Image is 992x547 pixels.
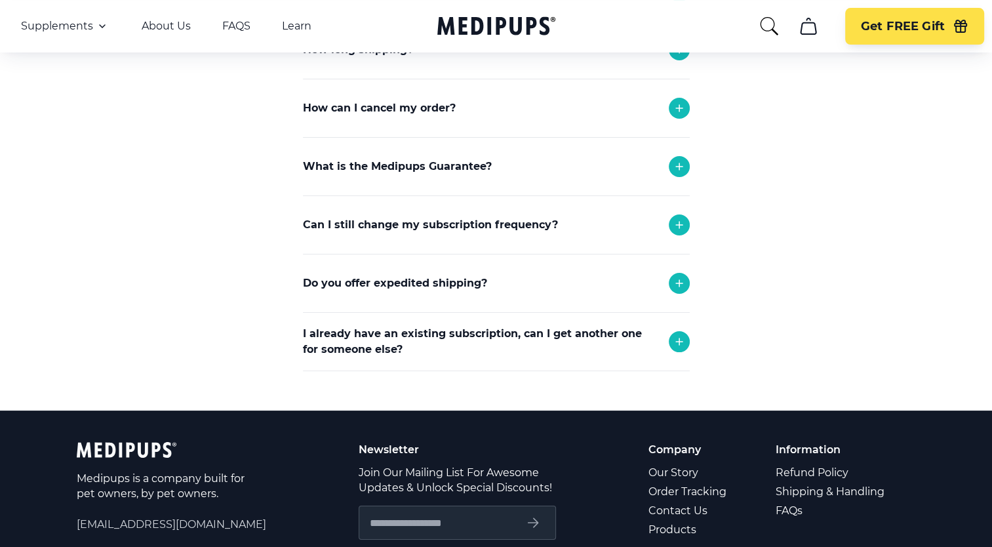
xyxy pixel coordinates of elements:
a: Shipping & Handling [776,482,886,501]
button: Get FREE Gift [845,8,984,45]
div: Yes you can. Simply reach out to support and we will adjust your monthly deliveries! [303,254,690,322]
a: Our Story [648,463,728,482]
div: Each order takes 1-2 business days to be delivered. [303,79,690,131]
a: Medipups [437,14,555,41]
p: Newsletter [359,442,556,457]
p: Medipups is a company built for pet owners, by pet owners. [77,471,247,501]
a: FAQS [222,20,250,33]
p: Can I still change my subscription frequency? [303,217,558,233]
button: search [759,16,780,37]
a: Contact Us [648,501,728,520]
p: Company [648,442,728,457]
p: Join Our Mailing List For Awesome Updates & Unlock Special Discounts! [359,465,556,495]
span: [EMAIL_ADDRESS][DOMAIN_NAME] [77,517,266,532]
p: Information [776,442,886,457]
p: I already have an existing subscription, can I get another one for someone else? [303,326,656,357]
div: Any refund request and cancellation are subject to approval and turn around time is 24-48 hours. ... [303,137,690,253]
span: Get FREE Gift [861,19,945,34]
p: How can I cancel my order? [303,100,456,116]
div: Yes we do! Please reach out to support and we will try to accommodate any request. [303,312,690,380]
div: Absolutely! Simply place the order and use the shipping address of the person who will receive th... [303,371,690,439]
button: cart [793,10,824,42]
a: Order Tracking [648,482,728,501]
p: Do you offer expedited shipping? [303,275,487,291]
a: Learn [282,20,311,33]
a: Products [648,520,728,539]
p: What is the Medipups Guarantee? [303,159,492,174]
div: If you received the wrong product or your product was damaged in transit, we will replace it with... [303,195,690,279]
a: About Us [142,20,191,33]
span: Supplements [21,20,93,33]
a: Refund Policy [776,463,886,482]
a: FAQs [776,501,886,520]
button: Supplements [21,18,110,34]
